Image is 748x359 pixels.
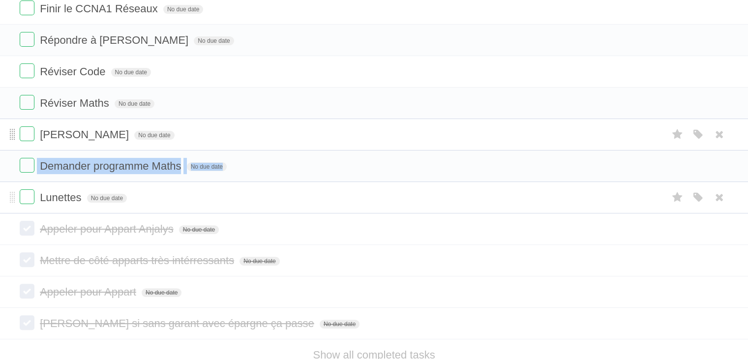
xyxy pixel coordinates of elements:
[20,221,34,236] label: Done
[115,99,154,108] span: No due date
[20,189,34,204] label: Done
[668,189,687,206] label: Star task
[40,191,84,204] span: Lunettes
[87,194,127,203] span: No due date
[20,126,34,141] label: Done
[40,2,160,15] span: Finir le CCNA1 Réseaux
[40,223,176,235] span: Appeler pour Appart Anjalys
[40,286,139,298] span: Appeler pour Appart
[239,257,279,266] span: No due date
[187,162,227,171] span: No due date
[40,34,191,46] span: Répondre à [PERSON_NAME]
[20,284,34,299] label: Done
[163,5,203,14] span: No due date
[20,0,34,15] label: Done
[20,95,34,110] label: Done
[20,32,34,47] label: Done
[20,315,34,330] label: Done
[40,317,317,329] span: [PERSON_NAME] si sans garant avec épargne ça passe
[40,65,108,78] span: Réviser Code
[134,131,174,140] span: No due date
[179,225,219,234] span: No due date
[194,36,234,45] span: No due date
[20,252,34,267] label: Done
[40,97,112,109] span: Réviser Maths
[20,63,34,78] label: Done
[40,160,183,172] span: Demander programme Maths
[142,288,181,297] span: No due date
[20,158,34,173] label: Done
[668,126,687,143] label: Star task
[40,254,237,267] span: Mettre de côté apparts très intérressants
[111,68,151,77] span: No due date
[40,128,131,141] span: [PERSON_NAME]
[320,320,359,329] span: No due date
